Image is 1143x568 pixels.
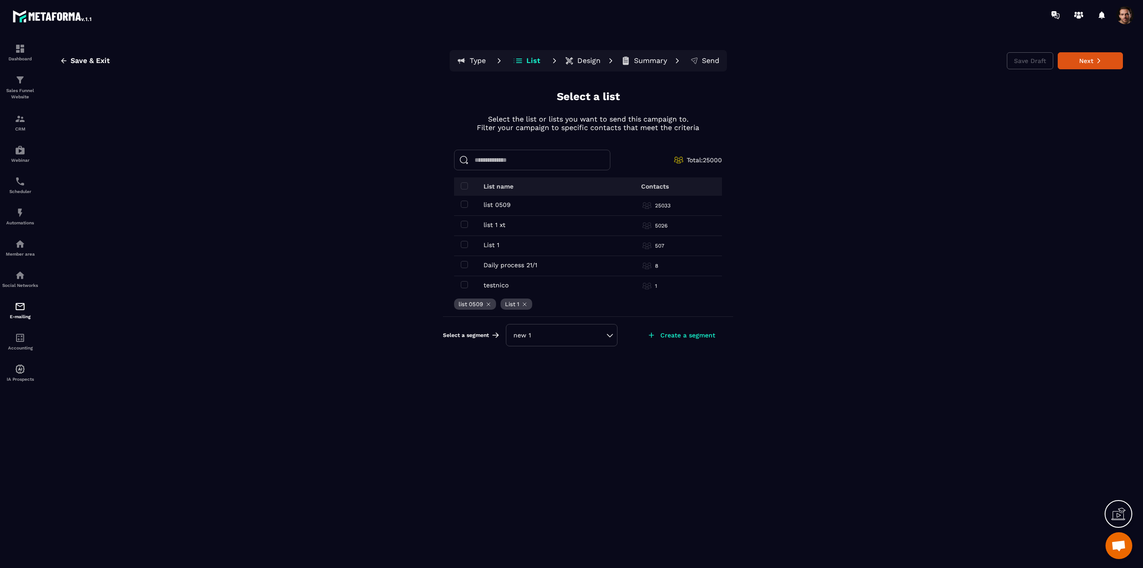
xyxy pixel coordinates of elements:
[655,222,667,229] p: 5026
[2,295,38,326] a: emailemailE-mailing
[634,56,667,65] p: Summary
[655,242,664,249] p: 507
[484,201,511,208] p: list 0509
[470,56,486,65] p: Type
[484,261,537,269] p: Daily process 21/1
[2,158,38,163] p: Webinar
[1058,52,1123,69] button: Next
[477,115,699,123] p: Select the list or lists you want to send this campaign to.
[655,282,657,290] p: 1
[15,145,25,156] img: automations
[2,201,38,232] a: automationsautomationsAutomations
[15,239,25,249] img: automations
[15,176,25,187] img: scheduler
[702,56,719,65] p: Send
[2,107,38,138] a: formationformationCRM
[484,241,499,248] p: List 1
[2,345,38,350] p: Accounting
[15,364,25,374] img: automations
[2,37,38,68] a: formationformationDashboard
[577,56,601,65] p: Design
[15,301,25,312] img: email
[655,262,658,269] p: 8
[451,52,492,70] button: Type
[2,220,38,225] p: Automations
[505,301,519,307] p: List 1
[641,183,669,190] p: Contacts
[2,68,38,107] a: formationformationSales Funnel Website
[15,75,25,85] img: formation
[660,332,715,339] p: Create a segment
[15,207,25,218] img: automations
[484,221,505,228] p: list 1 xt
[1105,532,1132,559] div: Open chat
[2,377,38,382] p: IA Prospects
[2,126,38,131] p: CRM
[557,89,620,104] p: Select a list
[53,53,117,69] button: Save & Exit
[655,202,671,209] p: 25033
[2,138,38,169] a: automationsautomationsWebinar
[459,301,483,307] p: list 0509
[2,232,38,263] a: automationsautomationsMember area
[15,114,25,124] img: formation
[562,52,603,70] button: Design
[71,56,110,65] span: Save & Exit
[618,52,670,70] button: Summary
[484,282,509,289] p: testnico
[507,52,547,70] button: List
[477,123,699,132] p: Filter your campaign to specific contacts that meet the criteria
[685,52,725,70] button: Send
[15,43,25,54] img: formation
[2,283,38,288] p: Social Networks
[2,263,38,295] a: social-networksocial-networkSocial Networks
[2,326,38,357] a: accountantaccountantAccounting
[13,8,93,24] img: logo
[2,169,38,201] a: schedulerschedulerScheduler
[2,314,38,319] p: E-mailing
[15,332,25,343] img: accountant
[526,56,540,65] p: List
[2,56,38,61] p: Dashboard
[687,156,722,164] span: Total: 25000
[484,183,513,190] p: List name
[15,270,25,281] img: social-network
[2,88,38,100] p: Sales Funnel Website
[443,332,489,339] span: Select a segment
[2,252,38,257] p: Member area
[2,189,38,194] p: Scheduler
